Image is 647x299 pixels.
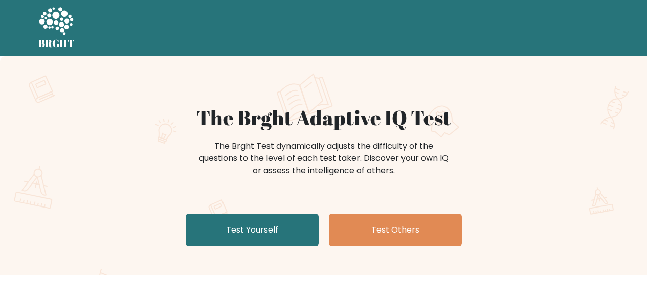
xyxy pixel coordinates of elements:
div: The Brght Test dynamically adjusts the difficulty of the questions to the level of each test take... [196,140,452,177]
a: Test Others [329,214,462,246]
a: BRGHT [38,4,75,52]
a: Test Yourself [186,214,319,246]
h1: The Brght Adaptive IQ Test [74,105,573,130]
h5: BRGHT [38,37,75,50]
